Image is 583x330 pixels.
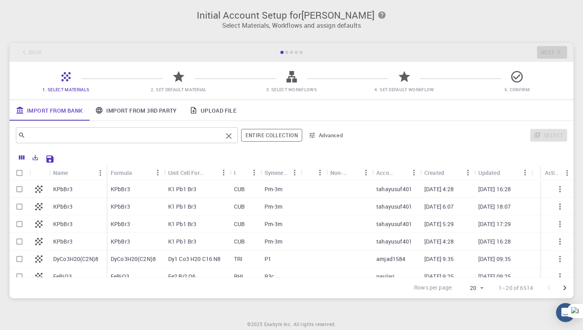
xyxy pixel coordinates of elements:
p: CUB [234,238,245,246]
p: tahayusuf401 [376,185,412,193]
div: Unit Cell Formula [164,165,230,180]
p: tahayusuf401 [376,220,412,228]
p: Pm-3m [265,185,283,193]
span: 5. Confirm [504,86,530,92]
p: R3c [265,272,274,280]
p: [DATE] 6:07 [424,203,454,211]
p: KPbBr3 [53,220,73,228]
div: Non-periodic [330,165,347,180]
a: Upload File [183,100,243,121]
p: K1 Pb1 Br3 [168,185,197,193]
div: Formula [107,165,164,180]
button: Advanced [305,129,347,142]
a: Import From Bank [10,100,89,121]
p: [DATE] 16:28 [478,238,511,246]
span: Filter throughout whole library including sets (folders) [241,129,302,142]
div: Tags [301,165,326,180]
div: Actions [541,165,573,180]
button: Sort [235,166,248,179]
button: Go to next page [557,280,573,296]
button: Columns [15,151,29,164]
div: Unit Cell Formula [168,165,205,180]
button: Menu [408,166,420,179]
p: K1 Pb1 Br3 [168,203,197,211]
p: [DATE] 4:28 [424,185,454,193]
a: Import From 3rd Party [89,100,183,121]
p: [DATE] 4:28 [424,238,454,246]
p: K1 Pb1 Br3 [168,238,197,246]
p: CUB [234,220,245,228]
button: Sort [395,166,408,179]
button: Export [29,151,42,164]
p: [DATE] 16:28 [478,185,511,193]
p: Pm-3m [265,220,283,228]
p: CUB [234,185,245,193]
p: [DATE] 9:25 [424,272,454,280]
div: Updated [478,165,500,180]
div: Formula [111,165,132,180]
p: KPbBr3 [53,238,73,246]
div: Icon [29,165,49,180]
p: CUB [234,203,245,211]
p: Dy1 Co3 H20 C16 N8 [168,255,221,263]
div: Account [376,165,395,180]
p: FeBiO3 [111,272,129,280]
span: 3. Select Workflows [266,86,317,92]
button: Menu [217,166,230,179]
span: Support [17,6,45,13]
p: Rows per page: [414,284,453,293]
div: Lattice [230,165,261,180]
button: Menu [152,166,164,179]
button: Sort [132,166,145,179]
span: Exabyte Inc. [264,321,292,327]
div: Name [53,165,68,180]
p: [DATE] 5:29 [424,220,454,228]
button: Menu [360,166,372,179]
p: KPbBr3 [111,203,130,211]
div: Non-periodic [326,165,372,180]
div: Symmetry [265,165,288,180]
p: tahayusuf401 [376,203,412,211]
p: [DATE] 09:35 [478,255,511,263]
button: Menu [462,166,474,179]
div: Account [372,165,420,180]
button: Menu [288,166,301,179]
button: Sort [444,166,457,179]
p: 1–20 of 6514 [499,284,533,292]
p: RHL [234,272,245,280]
p: KPbBr3 [53,185,73,193]
p: [DATE] 18:07 [478,203,511,211]
p: DyCo3H20(C2N)8 [53,255,98,263]
button: Entire collection [241,129,302,142]
p: TRI [234,255,242,263]
p: [DATE] 9:35 [424,255,454,263]
p: FeBiO3 [53,272,72,280]
div: Created [424,165,444,180]
p: KPbBr3 [53,203,73,211]
button: Sort [205,166,217,179]
button: Clear [222,130,235,142]
p: DyCo3H20(C2N)8 [111,255,156,263]
p: KPbBr3 [111,185,130,193]
p: [DATE] 17:29 [478,220,511,228]
span: © 2025 [247,320,264,328]
div: 20 [456,282,486,294]
p: Select Materials, Workflows and assign defaults [14,21,569,30]
div: Actions [545,165,561,180]
button: Sort [500,166,513,179]
span: 1. Select Materials [42,86,89,92]
a: Exabyte Inc. [264,320,292,328]
p: paulari [376,272,395,280]
div: Symmetry [261,165,301,180]
h3: Initial Account Setup for [PERSON_NAME] [14,10,569,21]
p: Fe2 Bi2 O6 [168,272,196,280]
p: K1 Pb1 Br3 [168,220,197,228]
button: Save Explorer Settings [42,151,58,167]
p: [DATE] 09:25 [478,272,511,280]
button: Menu [94,167,107,179]
p: KPbBr3 [111,220,130,228]
div: Updated [474,165,531,180]
p: P1 [265,255,271,263]
div: Name [49,165,107,180]
div: Created [420,165,474,180]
